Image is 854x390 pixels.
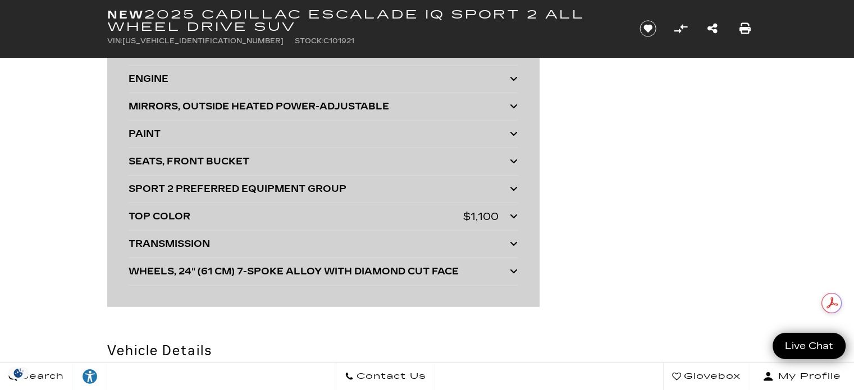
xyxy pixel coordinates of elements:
[129,154,510,169] div: SEATS, FRONT BUCKET
[773,333,846,359] a: Live Chat
[17,368,64,384] span: Search
[107,8,144,21] strong: New
[73,362,107,390] a: Explore your accessibility options
[129,71,510,87] div: ENGINE
[663,362,750,390] a: Glovebox
[122,37,284,45] span: [US_VEHICLE_IDENTIFICATION_NUMBER]
[779,339,839,352] span: Live Chat
[336,362,435,390] a: Contact Us
[73,368,107,384] div: Explore your accessibility options
[107,341,540,361] h2: Vehicle Details
[129,126,510,142] div: PAINT
[707,21,718,36] a: Share this New 2025 Cadillac ESCALADE IQ Sport 2 All Wheel Drive SUV
[750,362,854,390] button: Open user profile menu
[463,209,499,224] div: $1,100
[774,368,841,384] span: My Profile
[354,368,426,384] span: Contact Us
[107,37,122,45] span: VIN:
[6,367,31,379] section: Click to Open Cookie Consent Modal
[323,37,354,45] span: C101921
[129,264,510,279] div: WHEELS, 24" (61 CM) 7-SPOKE ALLOY WITH DIAMOND CUT FACE
[672,20,689,37] button: Compare Vehicle
[129,209,463,224] div: TOP COLOR
[129,99,510,114] div: MIRRORS, OUTSIDE HEATED POWER-ADJUSTABLE
[739,21,751,36] a: Print this New 2025 Cadillac ESCALADE IQ Sport 2 All Wheel Drive SUV
[129,181,510,197] div: SPORT 2 PREFERRED EQUIPMENT GROUP
[129,236,510,252] div: TRANSMISSION
[107,8,621,33] h1: 2025 Cadillac ESCALADE IQ Sport 2 All Wheel Drive SUV
[6,367,31,379] img: Opt-Out Icon
[636,20,660,38] button: Save vehicle
[295,37,323,45] span: Stock:
[681,368,741,384] span: Glovebox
